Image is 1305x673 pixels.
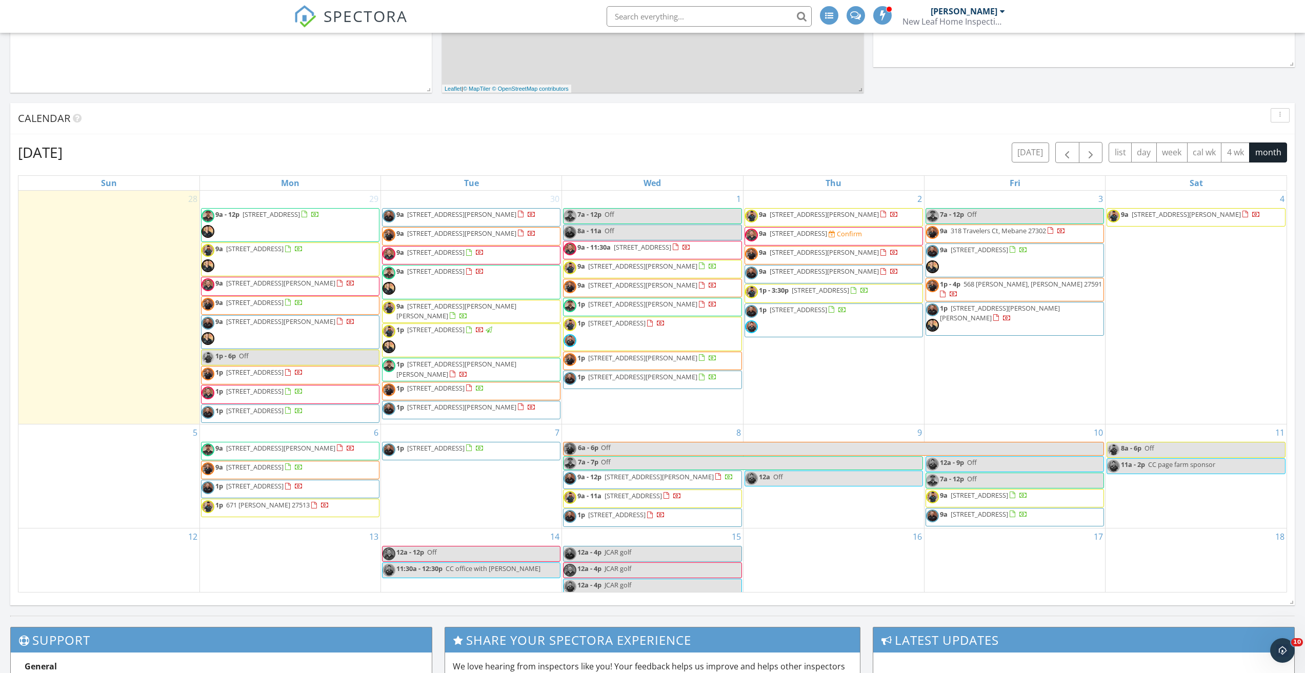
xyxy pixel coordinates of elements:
[18,424,199,528] td: Go to October 5, 2025
[407,267,465,276] span: [STREET_ADDRESS]
[564,372,576,385] img: img_1716.jpeg
[926,279,939,292] img: img_1714.jpeg
[577,242,691,252] a: 9a - 11:30a [STREET_ADDRESS]
[915,191,924,207] a: Go to October 2, 2025
[1096,191,1105,207] a: Go to October 3, 2025
[837,230,862,238] div: Confirm
[396,267,404,276] span: 9a
[1107,210,1120,222] img: img_20250328_184107.jpg
[382,227,560,246] a: 9a [STREET_ADDRESS][PERSON_NAME]
[564,210,576,222] img: nick.jpeg
[382,442,560,460] a: 1p [STREET_ADDRESS]
[588,372,697,381] span: [STREET_ADDRESS][PERSON_NAME]
[202,386,214,399] img: img_1705.jpeg
[381,424,562,528] td: Go to October 7, 2025
[215,406,303,415] a: 1p [STREET_ADDRESS]
[563,260,741,278] a: 9a [STREET_ADDRESS][PERSON_NAME]
[383,402,395,415] img: img_1716.jpeg
[926,243,1104,277] a: 9a [STREET_ADDRESS]
[577,261,585,271] span: 9a
[940,474,964,483] span: 7a - 12p
[577,280,717,290] a: 9a [STREET_ADDRESS][PERSON_NAME]
[745,208,923,227] a: 9a [STREET_ADDRESS][PERSON_NAME]
[926,210,939,222] img: nick.jpeg
[564,299,576,312] img: nick.jpeg
[1121,460,1145,469] span: 11a - 2p
[940,226,1066,235] a: 9a 318 Travelers Ct, Mebane 27302
[396,325,404,334] span: 1p
[926,225,1104,243] a: 9a 318 Travelers Ct, Mebane 27302
[202,443,214,456] img: nick.jpeg
[564,457,576,470] img: nick.jpeg
[201,480,379,498] a: 1p [STREET_ADDRESS]
[215,443,355,453] a: 9a [STREET_ADDRESS][PERSON_NAME]
[548,191,561,207] a: Go to September 30, 2025
[1121,443,1141,453] span: 8a - 6p
[396,443,484,453] a: 1p [STREET_ADDRESS]
[926,319,939,332] img: newleaf202106.jpg
[191,424,199,441] a: Go to October 5, 2025
[226,481,284,491] span: [STREET_ADDRESS]
[201,404,379,423] a: 1p [STREET_ADDRESS]
[462,176,481,190] a: Tuesday
[383,340,395,353] img: newleaf202106.jpg
[383,229,395,241] img: img_1714.jpeg
[829,229,862,239] a: Confirm
[407,325,465,334] span: [STREET_ADDRESS]
[215,317,223,326] span: 9a
[926,260,939,273] img: newleaf202106.jpg
[563,317,741,351] a: 1p [STREET_ADDRESS]
[396,301,516,320] a: 9a [STREET_ADDRESS][PERSON_NAME][PERSON_NAME]
[563,279,741,297] a: 9a [STREET_ADDRESS][PERSON_NAME]
[759,210,898,219] a: 9a [STREET_ADDRESS][PERSON_NAME]
[294,14,408,35] a: SPECTORA
[605,226,614,235] span: Off
[215,351,236,360] span: 1p - 6p
[201,366,379,384] a: 1p [STREET_ADDRESS]
[202,278,214,291] img: img_1705.jpeg
[396,359,516,378] a: 1p [STREET_ADDRESS][PERSON_NAME][PERSON_NAME]
[951,226,1046,235] span: 318 Travelers Ct, Mebane 27302
[745,229,758,241] img: img_1705.jpeg
[745,472,758,485] img: img_1719.jpeg
[940,458,964,467] span: 12a - 9p
[577,242,611,252] span: 9a - 11:30a
[202,244,214,257] img: img_20250328_184107.jpg
[201,315,379,349] a: 9a [STREET_ADDRESS][PERSON_NAME]
[926,302,1104,336] a: 1p [STREET_ADDRESS][PERSON_NAME][PERSON_NAME]
[605,210,614,219] span: Off
[226,462,284,472] span: [STREET_ADDRESS]
[215,462,303,472] a: 9a [STREET_ADDRESS]
[577,318,585,328] span: 1p
[614,242,671,252] span: [STREET_ADDRESS]
[201,208,379,242] a: 9a - 12p [STREET_ADDRESS]
[1106,424,1287,528] td: Go to October 11, 2025
[215,244,223,253] span: 9a
[759,285,869,295] a: 1p - 3:30p [STREET_ADDRESS]
[407,210,516,219] span: [STREET_ADDRESS][PERSON_NAME]
[940,303,948,313] span: 1p
[202,368,214,380] img: img_1714.jpeg
[563,471,741,489] a: 9a - 12p [STREET_ADDRESS][PERSON_NAME]
[770,267,879,276] span: [STREET_ADDRESS][PERSON_NAME]
[383,383,395,396] img: img_1714.jpeg
[577,353,717,362] a: 1p [STREET_ADDRESS][PERSON_NAME]
[383,325,395,338] img: img_20250328_184107.jpg
[202,462,214,475] img: img_1714.jpeg
[226,368,284,377] span: [STREET_ADDRESS]
[563,298,741,316] a: 1p [STREET_ADDRESS][PERSON_NAME]
[372,424,380,441] a: Go to October 6, 2025
[601,457,611,466] span: Off
[745,265,923,283] a: 9a [STREET_ADDRESS][PERSON_NAME]
[745,285,758,298] img: img_20250328_184107.jpg
[577,457,599,470] span: 7a - 7p
[382,300,560,323] a: 9a [STREET_ADDRESS][PERSON_NAME][PERSON_NAME]
[562,191,743,424] td: Go to October 1, 2025
[792,285,849,295] span: [STREET_ADDRESS]
[745,303,923,337] a: 1p [STREET_ADDRESS]
[564,318,576,331] img: img_20250328_184107.jpg
[367,191,380,207] a: Go to September 29, 2025
[324,5,408,27] span: SPECTORA
[279,176,302,190] a: Monday
[382,265,560,299] a: 9a [STREET_ADDRESS]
